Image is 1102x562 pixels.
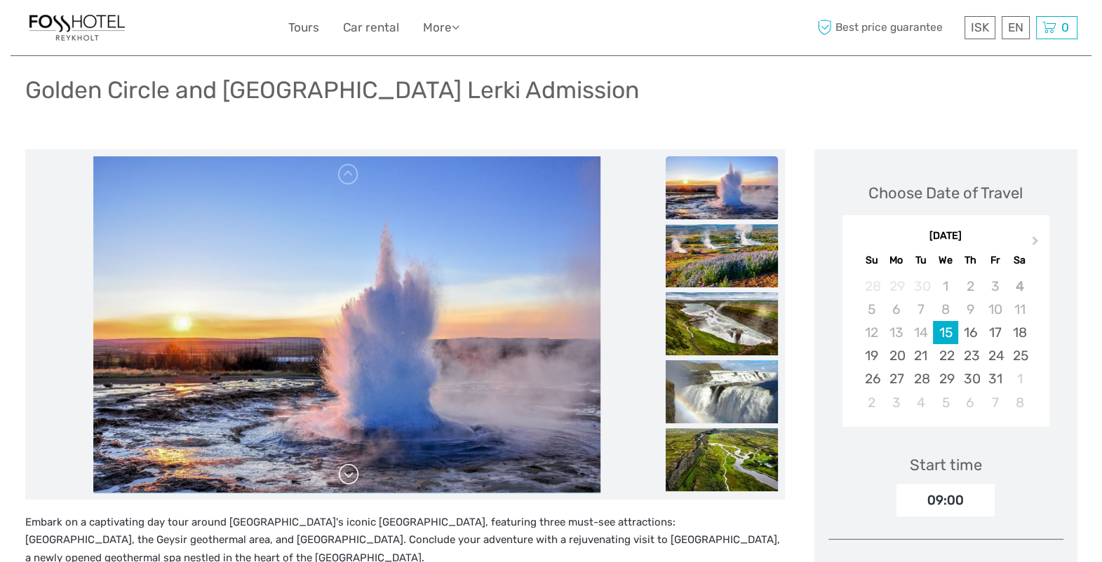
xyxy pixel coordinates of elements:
div: [DATE] [842,229,1049,244]
div: Choose Friday, October 17th, 2025 [983,321,1007,344]
img: 1325-d350bf88-f202-48e6-ba09-5fbd552f958d_logo_small.jpg [25,11,129,45]
div: Not available Sunday, October 12th, 2025 [859,321,884,344]
div: Not available Wednesday, October 1st, 2025 [933,275,957,298]
div: Not available Thursday, October 9th, 2025 [958,298,983,321]
a: Tours [288,18,319,38]
div: Choose Tuesday, October 21st, 2025 [908,344,933,367]
div: Tu [908,251,933,270]
span: ISK [971,20,989,34]
img: 702f26070fc74bf48d721af5ea84d48f_slider_thumbnail.jpeg [666,428,778,491]
div: Choose Thursday, October 16th, 2025 [958,321,983,344]
div: Choose Saturday, November 8th, 2025 [1007,391,1032,414]
div: Choose Tuesday, October 28th, 2025 [908,367,933,390]
button: Next Month [1026,233,1048,255]
button: Open LiveChat chat widget [161,22,178,39]
div: 09:00 [896,484,995,516]
div: Not available Monday, October 13th, 2025 [884,321,908,344]
div: Not available Sunday, October 5th, 2025 [859,298,884,321]
div: Choose Saturday, October 18th, 2025 [1007,321,1032,344]
h1: Golden Circle and [GEOGRAPHIC_DATA] Lerki Admission [25,76,639,104]
div: Not available Saturday, October 4th, 2025 [1007,275,1032,298]
div: Choose Thursday, October 30th, 2025 [958,367,983,390]
div: Choose Thursday, November 6th, 2025 [958,391,983,414]
div: Not available Monday, September 29th, 2025 [884,275,908,298]
div: Choose Wednesday, October 29th, 2025 [933,367,957,390]
div: Not available Tuesday, September 30th, 2025 [908,275,933,298]
div: Choose Thursday, October 23rd, 2025 [958,344,983,367]
div: Choose Tuesday, November 4th, 2025 [908,391,933,414]
div: Fr [983,251,1007,270]
div: Choose Sunday, November 2nd, 2025 [859,391,884,414]
div: Choose Saturday, November 1st, 2025 [1007,367,1032,390]
div: We [933,251,957,270]
img: 927630b6355c4e72af7bdc9d0b8d1ee6_main_slider.jpg [93,156,600,493]
div: month 2025-10 [847,275,1044,414]
div: Choose Friday, November 7th, 2025 [983,391,1007,414]
div: Not available Friday, October 10th, 2025 [983,298,1007,321]
div: Choose Monday, October 20th, 2025 [884,344,908,367]
p: We're away right now. Please check back later! [20,25,159,36]
div: Not available Friday, October 3rd, 2025 [983,275,1007,298]
div: Not available Tuesday, October 7th, 2025 [908,298,933,321]
div: Choose Friday, October 24th, 2025 [983,344,1007,367]
div: Su [859,251,884,270]
div: Choose Monday, October 27th, 2025 [884,367,908,390]
div: Choose Wednesday, October 22nd, 2025 [933,344,957,367]
a: More [423,18,459,38]
div: EN [1002,16,1030,39]
img: 9ac40147660c430b83e17523a5cf2884_slider_thumbnail.jpg [666,360,778,423]
div: Not available Tuesday, October 14th, 2025 [908,321,933,344]
div: Th [958,251,983,270]
img: dfaf7d932b1940c3a9018c074ef5fce6_slider_thumbnail.jpg [666,224,778,287]
div: Choose Saturday, October 25th, 2025 [1007,344,1032,367]
div: Choose Wednesday, October 15th, 2025 [933,321,957,344]
div: Choose Wednesday, November 5th, 2025 [933,391,957,414]
div: Choose Friday, October 31st, 2025 [983,367,1007,390]
span: 0 [1059,20,1071,34]
div: Not available Wednesday, October 8th, 2025 [933,298,957,321]
div: Not available Monday, October 6th, 2025 [884,298,908,321]
div: Mo [884,251,908,270]
div: Start time [910,454,982,476]
a: Car rental [343,18,399,38]
div: Choose Sunday, October 26th, 2025 [859,367,884,390]
div: Not available Saturday, October 11th, 2025 [1007,298,1032,321]
div: Choose Date of Travel [868,182,1023,204]
div: Choose Monday, November 3rd, 2025 [884,391,908,414]
span: Best price guarantee [814,16,961,39]
div: Choose Sunday, October 19th, 2025 [859,344,884,367]
div: Not available Sunday, September 28th, 2025 [859,275,884,298]
div: Sa [1007,251,1032,270]
div: Not available Thursday, October 2nd, 2025 [958,275,983,298]
img: 927630b6355c4e72af7bdc9d0b8d1ee6_slider_thumbnail.jpg [666,156,778,219]
img: b601f2af096f4331987efd37817e32e2_slider_thumbnail.jpg [666,292,778,355]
